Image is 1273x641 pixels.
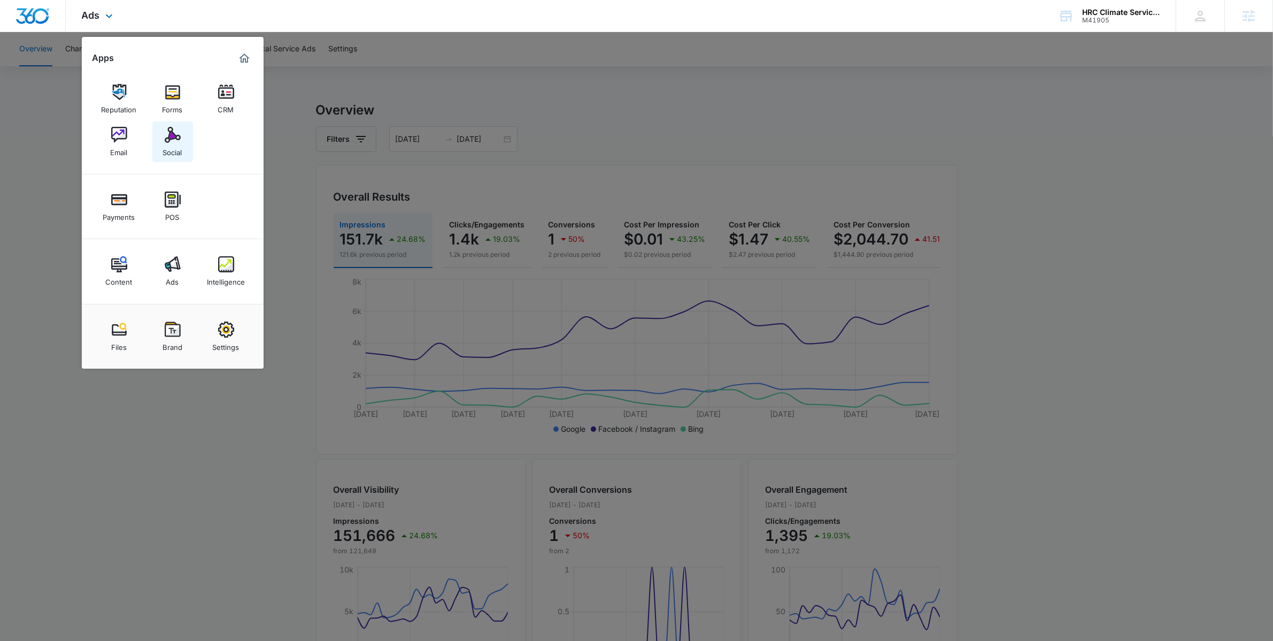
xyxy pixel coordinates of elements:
[82,10,100,21] span: Ads
[99,316,140,357] a: Files
[99,186,140,227] a: Payments
[111,143,128,157] div: Email
[103,208,135,222] div: Payments
[213,338,240,352] div: Settings
[206,316,246,357] a: Settings
[106,272,133,286] div: Content
[152,121,193,162] a: Social
[92,53,114,63] h2: Apps
[1082,17,1160,24] div: account id
[99,79,140,119] a: Reputation
[218,100,234,114] div: CRM
[99,251,140,292] a: Content
[206,79,246,119] a: CRM
[163,100,183,114] div: Forms
[236,50,253,67] a: Marketing 360® Dashboard
[102,100,137,114] div: Reputation
[152,316,193,357] a: Brand
[163,338,182,352] div: Brand
[207,272,245,286] div: Intelligence
[99,121,140,162] a: Email
[111,338,127,352] div: Files
[163,143,182,157] div: Social
[166,272,179,286] div: Ads
[206,251,246,292] a: Intelligence
[152,186,193,227] a: POS
[166,208,180,222] div: POS
[152,251,193,292] a: Ads
[1082,8,1160,17] div: account name
[152,79,193,119] a: Forms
